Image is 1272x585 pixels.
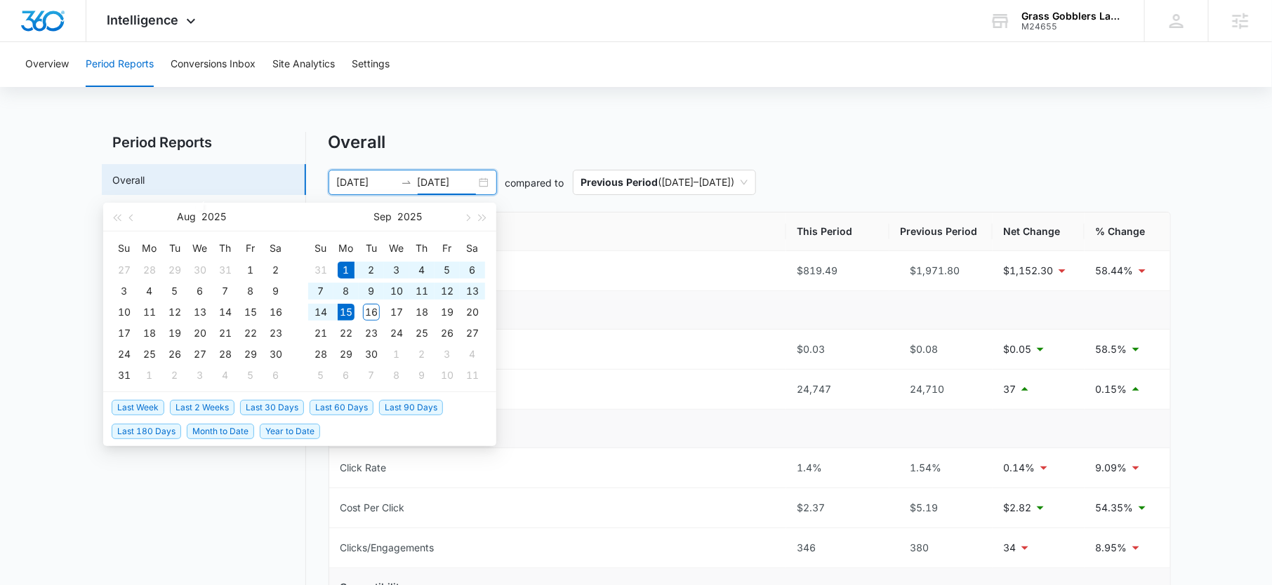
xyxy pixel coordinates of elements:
[267,283,284,300] div: 9
[107,13,179,27] span: Intelligence
[384,281,409,302] td: 2025-09-10
[359,344,384,365] td: 2025-09-30
[464,262,481,278] div: 6
[439,262,456,278] div: 5
[439,325,456,342] div: 26
[1021,11,1124,22] div: account name
[217,367,234,384] div: 4
[363,346,380,363] div: 30
[162,281,187,302] td: 2025-08-05
[116,367,133,384] div: 31
[141,283,158,300] div: 4
[242,367,259,384] div: 5
[102,132,306,153] h2: Period Reports
[310,400,373,415] span: Last 60 Days
[141,304,158,321] div: 11
[359,302,384,323] td: 2025-09-16
[116,283,133,300] div: 3
[238,237,263,260] th: Fr
[797,382,878,397] div: 24,747
[401,177,412,188] span: to
[797,460,878,476] div: 1.4%
[581,170,748,194] span: ( [DATE] – [DATE] )
[1004,263,1054,278] p: $1,152.30
[384,323,409,344] td: 2025-09-24
[162,302,187,323] td: 2025-08-12
[340,460,387,476] div: Click Rate
[137,344,162,365] td: 2025-08-25
[267,367,284,384] div: 6
[141,262,158,278] div: 28
[141,367,158,384] div: 1
[242,304,259,321] div: 15
[1096,263,1134,278] p: 58.44%
[352,42,390,87] button: Settings
[464,304,481,321] div: 20
[213,302,238,323] td: 2025-08-14
[137,323,162,344] td: 2025-08-18
[86,42,154,87] button: Period Reports
[384,365,409,386] td: 2025-10-08
[141,325,158,342] div: 18
[460,344,485,365] td: 2025-10-04
[187,344,213,365] td: 2025-08-27
[166,367,183,384] div: 2
[1096,460,1127,476] p: 9.09%
[213,323,238,344] td: 2025-08-21
[213,281,238,302] td: 2025-08-07
[312,346,329,363] div: 28
[137,237,162,260] th: Mo
[263,365,289,386] td: 2025-09-06
[137,365,162,386] td: 2025-09-01
[464,283,481,300] div: 13
[238,260,263,281] td: 2025-08-01
[338,262,355,278] div: 1
[242,283,259,300] div: 8
[187,281,213,302] td: 2025-08-06
[162,344,187,365] td: 2025-08-26
[260,424,320,439] span: Year to Date
[413,283,430,300] div: 11
[388,304,405,321] div: 17
[581,176,658,188] p: Previous Period
[312,262,329,278] div: 31
[413,262,430,278] div: 4
[460,323,485,344] td: 2025-09-27
[263,344,289,365] td: 2025-08-30
[384,260,409,281] td: 2025-09-03
[435,260,460,281] td: 2025-09-05
[409,323,435,344] td: 2025-09-25
[166,346,183,363] div: 26
[170,400,234,415] span: Last 2 Weeks
[213,344,238,365] td: 2025-08-28
[187,260,213,281] td: 2025-07-30
[388,325,405,342] div: 24
[263,281,289,302] td: 2025-08-09
[308,302,333,323] td: 2025-09-14
[439,304,456,321] div: 19
[460,237,485,260] th: Sa
[116,262,133,278] div: 27
[137,260,162,281] td: 2025-07-28
[464,346,481,363] div: 4
[359,323,384,344] td: 2025-09-23
[333,302,359,323] td: 2025-09-15
[217,346,234,363] div: 28
[439,283,456,300] div: 12
[166,262,183,278] div: 29
[112,281,137,302] td: 2025-08-03
[263,323,289,344] td: 2025-08-23
[340,540,435,556] div: Clicks/Engagements
[308,323,333,344] td: 2025-09-21
[413,325,430,342] div: 25
[112,344,137,365] td: 2025-08-24
[359,237,384,260] th: Tu
[1004,382,1016,397] p: 37
[435,344,460,365] td: 2025-10-03
[1096,540,1127,556] p: 8.95%
[374,203,392,231] button: Sep
[187,323,213,344] td: 2025-08-20
[238,323,263,344] td: 2025-08-22
[1096,500,1134,516] p: 54.35%
[439,346,456,363] div: 3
